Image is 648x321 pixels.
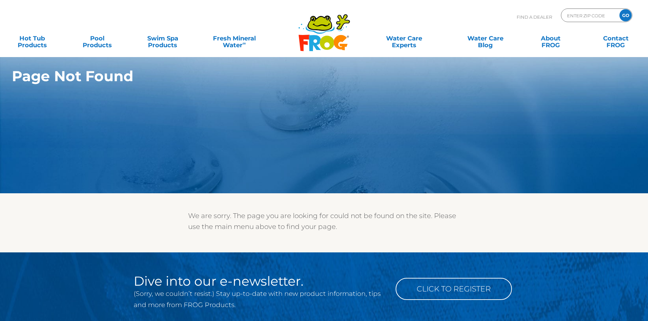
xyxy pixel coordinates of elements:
[525,32,576,45] a: AboutFROG
[566,11,612,20] input: Zip Code Form
[137,32,188,45] a: Swim SpaProducts
[460,32,511,45] a: Water CareBlog
[134,288,385,310] p: (Sorry, we couldn’t resist.) Stay up-to-date with new product information, tips and more from FRO...
[202,32,266,45] a: Fresh MineralWater∞
[188,210,460,232] p: We are sorry. The page you are looking for could not be found on the site. Please use the main me...
[243,40,246,46] sup: ∞
[72,32,123,45] a: PoolProducts
[396,278,512,300] a: Click to Register
[591,32,641,45] a: ContactFROG
[619,9,632,21] input: GO
[12,68,582,84] h1: Page Not Found
[363,32,445,45] a: Water CareExperts
[7,32,57,45] a: Hot TubProducts
[517,8,552,25] p: Find A Dealer
[134,274,385,288] h2: Dive into our e-newsletter.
